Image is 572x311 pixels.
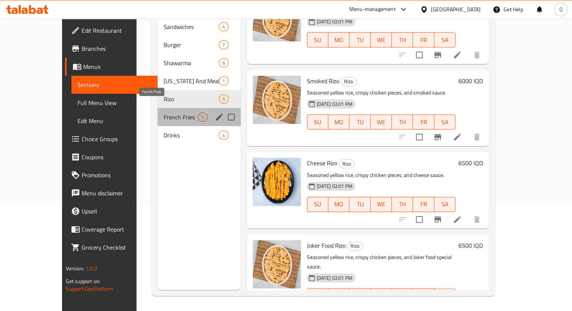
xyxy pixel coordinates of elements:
[374,117,389,128] span: WE
[82,171,152,180] span: Promotions
[198,114,207,121] span: 1
[559,5,562,14] span: Q
[198,113,207,122] div: items
[341,77,356,86] span: Rizo
[82,189,152,198] span: Menu disclaimer
[416,199,431,210] span: FR
[164,113,198,122] span: French Fries
[219,23,228,30] span: 4
[71,76,158,94] a: Sections
[434,197,455,212] button: SA
[307,253,456,271] p: Seasoned yellow rice, crispy chicken pieces, and Joker food special sauce.
[413,288,434,303] button: FR
[437,199,452,210] span: SA
[71,112,158,130] a: Edit Menu
[458,76,483,86] h6: 6000 IQD
[66,264,84,273] span: Version:
[434,32,455,47] button: SA
[392,32,413,47] button: TH
[429,128,447,146] button: Branch-specific-item
[83,62,152,71] span: Menus
[158,90,240,108] div: Rizo5
[371,114,392,130] button: WE
[437,35,452,46] span: SA
[307,197,328,212] button: SU
[158,108,240,126] div: French Fries1edit
[65,184,158,202] a: Menu disclaimer
[65,130,158,148] a: Choice Groups
[392,288,413,303] button: TH
[65,148,158,166] a: Coupons
[411,129,427,145] span: Select to update
[371,288,392,303] button: WE
[253,76,301,124] img: Smoked Rizo
[416,117,431,128] span: FR
[82,152,152,162] span: Coupons
[77,116,152,125] span: Edit Menu
[65,202,158,220] a: Upsell
[434,288,455,303] button: SA
[66,276,100,286] span: Get support on:
[253,158,301,206] img: Cheese Rizo
[328,114,349,130] button: MO
[413,32,434,47] button: FR
[349,197,370,212] button: TU
[307,240,346,251] span: Joker Food Rizo
[219,132,228,139] span: 4
[158,15,240,147] nav: Menu sections
[219,78,228,85] span: 1
[331,199,346,210] span: MO
[82,134,152,143] span: Choice Groups
[328,197,349,212] button: MO
[395,35,410,46] span: TH
[458,240,483,251] h6: 6500 IQD
[307,114,328,130] button: SU
[392,197,413,212] button: TH
[314,18,355,25] span: [DATE] 02:01 PM
[219,41,228,49] span: 7
[314,101,355,108] span: [DATE] 02:01 PM
[82,207,152,216] span: Upsell
[371,197,392,212] button: WE
[66,284,114,294] a: Support.OpsPlatform
[158,36,240,54] div: Burger7
[314,183,355,190] span: [DATE] 02:01 PM
[339,160,354,168] span: Rizo
[253,240,301,288] img: Joker Food Rizo
[374,35,389,46] span: WE
[82,26,152,35] span: Edit Restaurant
[310,35,325,46] span: SU
[310,117,325,128] span: SU
[411,47,427,63] span: Select to update
[468,46,486,64] button: delete
[219,95,228,104] div: items
[413,197,434,212] button: FR
[458,158,483,168] h6: 6500 IQD
[413,114,434,130] button: FR
[328,32,349,47] button: MO
[453,133,462,142] a: Edit menu item
[82,44,152,53] span: Branches
[164,22,219,31] div: Sandwiches
[347,242,363,250] span: Rizo
[374,199,389,210] span: WE
[219,96,228,103] span: 5
[164,40,219,49] span: Burger
[77,98,152,107] span: Full Menu View
[82,243,152,252] span: Grocery Checklist
[85,264,97,273] span: 1.0.0
[158,18,240,36] div: Sandwiches4
[411,212,427,227] span: Select to update
[219,76,228,85] div: items
[65,220,158,238] a: Coverage Report
[307,157,337,169] span: Cheese Rizo
[214,111,225,123] button: edit
[341,77,357,86] div: Rizo
[434,114,455,130] button: SA
[77,80,152,89] span: Sections
[65,166,158,184] a: Promotions
[310,199,325,210] span: SU
[331,117,346,128] span: MO
[219,22,228,31] div: items
[65,21,158,40] a: Edit Restaurant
